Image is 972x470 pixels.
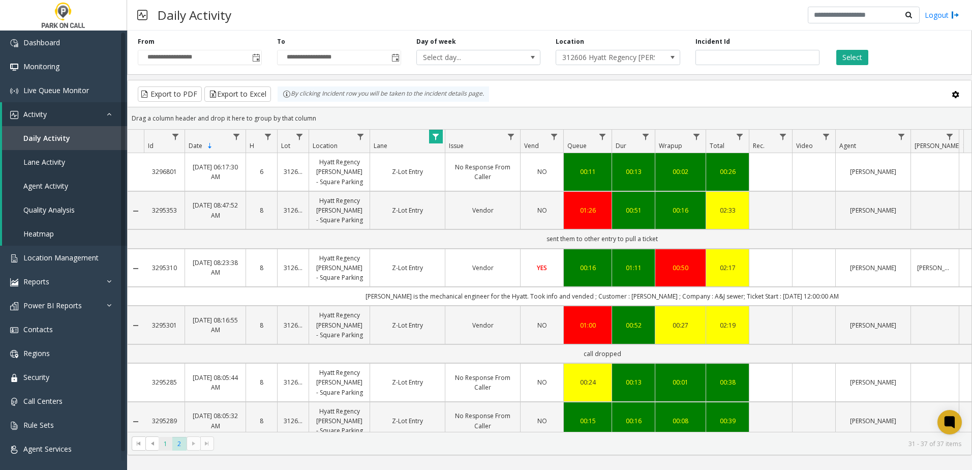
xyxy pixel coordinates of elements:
a: 00:13 [618,167,649,177]
a: Vendor [451,320,514,330]
img: 'icon' [10,374,18,382]
span: Rule Sets [23,420,54,430]
a: [PERSON_NAME] [842,416,904,426]
a: 00:38 [712,377,743,387]
a: [DATE] 08:05:32 AM [191,411,239,430]
label: To [277,37,285,46]
span: Go to the first page [135,439,143,448]
div: 00:02 [661,167,700,177]
a: Issue Filter Menu [504,130,518,143]
span: Rec. [753,141,765,150]
span: Queue [567,141,587,150]
a: [DATE] 08:05:44 AM [191,373,239,392]
a: 00:16 [618,416,649,426]
a: 00:24 [570,377,605,387]
a: 00:16 [570,263,605,273]
img: 'icon' [10,63,18,71]
label: Location [556,37,584,46]
a: 01:11 [618,263,649,273]
a: No Response From Caller [451,411,514,430]
a: Video Filter Menu [819,130,833,143]
img: 'icon' [10,111,18,119]
a: Hyatt Regency [PERSON_NAME] - Square Parking [315,196,363,225]
img: pageIcon [137,3,147,27]
span: Video [796,141,813,150]
a: 00:50 [661,263,700,273]
a: 8 [252,377,271,387]
kendo-pager-info: 31 - 37 of 37 items [220,439,961,448]
span: Id [148,141,154,150]
span: NO [537,167,547,176]
a: 6 [252,167,271,177]
a: Collapse Details [128,321,144,330]
a: NO [527,416,557,426]
img: 'icon' [10,398,18,406]
a: Wrapup Filter Menu [690,130,704,143]
a: Collapse Details [128,207,144,215]
a: Hyatt Regency [PERSON_NAME] - Square Parking [315,406,363,436]
a: [DATE] 06:17:30 AM [191,162,239,182]
button: Select [836,50,868,65]
div: 02:17 [712,263,743,273]
label: From [138,37,155,46]
a: Activity [2,102,127,126]
a: 8 [252,205,271,215]
img: 'icon' [10,302,18,310]
a: Daily Activity [2,126,127,150]
img: 'icon' [10,422,18,430]
a: [PERSON_NAME] [842,263,904,273]
span: Toggle popup [389,50,401,65]
a: Hyatt Regency [PERSON_NAME] - Square Parking [315,368,363,397]
a: Z-Lot Entry [376,320,439,330]
a: Agent Activity [2,174,127,198]
a: 3295285 [150,377,178,387]
a: Z-Lot Entry [376,205,439,215]
span: H [250,141,254,150]
a: 312606 [284,377,302,387]
a: NO [527,167,557,177]
img: 'icon' [10,39,18,47]
a: Collapse Details [128,418,144,426]
span: Security [23,372,49,382]
a: Date Filter Menu [230,130,244,143]
a: 8 [252,416,271,426]
a: 00:15 [570,416,605,426]
div: 00:13 [618,377,649,387]
a: 00:51 [618,205,649,215]
div: By clicking Incident row you will be taken to the incident details page. [278,86,489,102]
a: Heatmap [2,222,127,246]
span: Agent [839,141,856,150]
a: 312606 [284,263,302,273]
div: Drag a column header and drop it here to group by that column [128,109,971,127]
span: Go to the previous page [148,439,157,448]
span: Location [313,141,338,150]
a: 3296801 [150,167,178,177]
img: 'icon' [10,350,18,358]
a: [PERSON_NAME] [842,377,904,387]
a: 00:52 [618,320,649,330]
a: Agent Filter Menu [895,130,908,143]
img: 'icon' [10,87,18,95]
span: Lot [281,141,290,150]
a: Location Filter Menu [354,130,368,143]
div: 00:27 [661,320,700,330]
a: 01:00 [570,320,605,330]
a: 3295301 [150,320,178,330]
a: Vend Filter Menu [548,130,561,143]
div: 02:33 [712,205,743,215]
span: Page 1 [159,437,172,451]
img: 'icon' [10,446,18,454]
a: 00:39 [712,416,743,426]
a: 00:08 [661,416,700,426]
span: Agent Activity [23,181,68,191]
a: 00:26 [712,167,743,177]
a: 8 [252,263,271,273]
span: Heatmap [23,229,54,239]
a: 01:26 [570,205,605,215]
